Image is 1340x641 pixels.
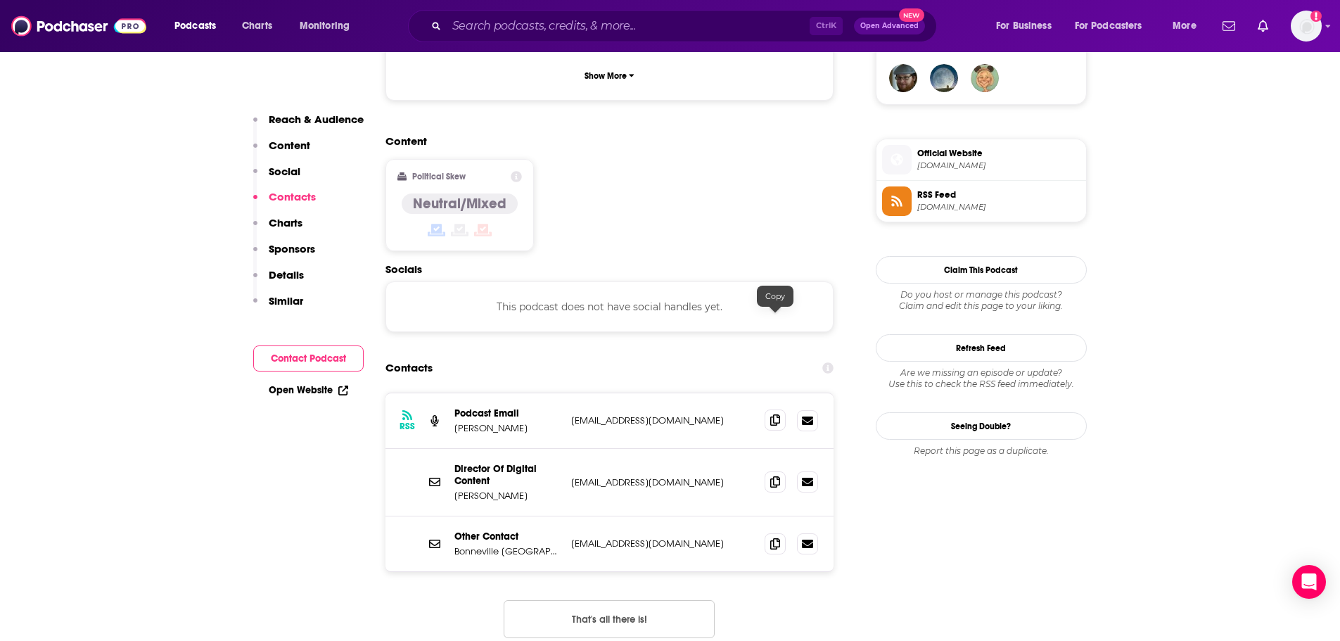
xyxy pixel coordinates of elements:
[1075,16,1142,36] span: For Podcasters
[917,160,1080,171] span: yourlastmealpodcast.com
[1252,14,1274,38] a: Show notifications dropdown
[454,490,560,502] p: [PERSON_NAME]
[876,289,1087,300] span: Do you host or manage this podcast?
[917,202,1080,212] span: omnycontent.com
[757,286,793,307] div: Copy
[571,476,754,488] p: [EMAIL_ADDRESS][DOMAIN_NAME]
[269,242,315,255] p: Sponsors
[882,145,1080,174] a: Official Website[DOMAIN_NAME]
[876,445,1087,457] div: Report this page as a duplicate.
[385,262,834,276] h2: Socials
[269,216,302,229] p: Charts
[971,64,999,92] img: VacationMaven
[454,545,560,557] p: Bonneville [GEOGRAPHIC_DATA]
[454,531,560,542] p: Other Contact
[397,63,822,89] button: Show More
[385,281,834,332] div: This podcast does not have social handles yet.
[253,242,315,268] button: Sponsors
[996,16,1052,36] span: For Business
[1217,14,1241,38] a: Show notifications dropdown
[930,64,958,92] img: simplymom317
[504,600,715,638] button: Nothing here.
[1291,11,1322,42] button: Show profile menu
[899,8,924,22] span: New
[1163,15,1214,37] button: open menu
[986,15,1069,37] button: open menu
[242,16,272,36] span: Charts
[889,64,917,92] img: ScottyMo42
[1291,11,1322,42] img: User Profile
[233,15,281,37] a: Charts
[385,134,823,148] h2: Content
[253,216,302,242] button: Charts
[385,355,433,381] h2: Contacts
[1291,11,1322,42] span: Logged in as mdekoning
[917,147,1080,160] span: Official Website
[854,18,925,34] button: Open AdvancedNew
[413,195,506,212] h4: Neutral/Mixed
[882,186,1080,216] a: RSS Feed[DOMAIN_NAME]
[412,172,466,182] h2: Political Skew
[253,139,310,165] button: Content
[571,538,754,550] p: [EMAIL_ADDRESS][DOMAIN_NAME]
[421,10,950,42] div: Search podcasts, credits, & more...
[810,17,843,35] span: Ctrl K
[917,189,1080,201] span: RSS Feed
[269,190,316,203] p: Contacts
[876,256,1087,284] button: Claim This Podcast
[165,15,234,37] button: open menu
[454,422,560,434] p: [PERSON_NAME]
[290,15,368,37] button: open menu
[454,463,560,487] p: Director Of Digital Content
[585,71,627,81] p: Show More
[269,384,348,396] a: Open Website
[269,268,304,281] p: Details
[1292,565,1326,599] div: Open Intercom Messenger
[269,165,300,178] p: Social
[174,16,216,36] span: Podcasts
[876,367,1087,390] div: Are we missing an episode or update? Use this to check the RSS feed immediately.
[253,268,304,294] button: Details
[269,139,310,152] p: Content
[454,407,560,419] p: Podcast Email
[269,113,364,126] p: Reach & Audience
[400,421,415,432] h3: RSS
[876,412,1087,440] a: Seeing Double?
[11,13,146,39] img: Podchaser - Follow, Share and Rate Podcasts
[876,334,1087,362] button: Refresh Feed
[1310,11,1322,22] svg: Add a profile image
[300,16,350,36] span: Monitoring
[860,23,919,30] span: Open Advanced
[1066,15,1163,37] button: open menu
[571,414,754,426] p: [EMAIL_ADDRESS][DOMAIN_NAME]
[253,190,316,216] button: Contacts
[1173,16,1197,36] span: More
[269,294,303,307] p: Similar
[876,289,1087,312] div: Claim and edit this page to your liking.
[253,165,300,191] button: Social
[447,15,810,37] input: Search podcasts, credits, & more...
[253,345,364,372] button: Contact Podcast
[253,294,303,320] button: Similar
[253,113,364,139] button: Reach & Audience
